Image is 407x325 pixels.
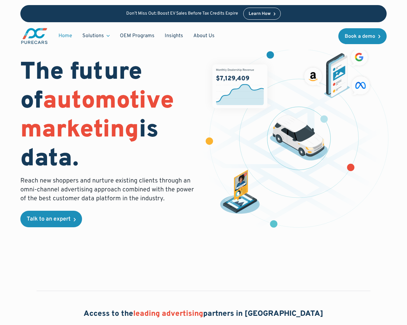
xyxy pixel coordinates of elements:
[302,46,372,98] img: ads on social media and advertising partners
[243,8,281,20] a: Learn How
[126,11,238,17] p: Don’t Miss Out: Boost EV Sales Before Tax Credits Expire
[82,32,104,39] div: Solutions
[20,176,196,203] p: Reach new shoppers and nurture existing clients through an omni-channel advertising approach comb...
[84,309,323,320] h2: Access to the partners in [GEOGRAPHIC_DATA]
[133,309,203,319] span: leading advertising
[270,115,328,161] img: illustration of a vehicle
[188,30,220,42] a: About Us
[115,30,160,42] a: OEM Programs
[53,30,77,42] a: Home
[338,28,387,44] a: Book a demo
[249,12,271,16] div: Learn How
[20,58,196,174] h1: The future of is data.
[27,216,71,222] div: Talk to an expert
[160,30,188,42] a: Insights
[217,170,263,215] img: persona of a buyer
[20,211,82,227] a: Talk to an expert
[345,34,375,39] div: Book a demo
[20,86,174,146] span: automotive marketing
[20,27,48,45] a: main
[213,64,268,108] img: chart showing monthly dealership revenue of $7m
[77,30,115,42] div: Solutions
[20,27,48,45] img: purecars logo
